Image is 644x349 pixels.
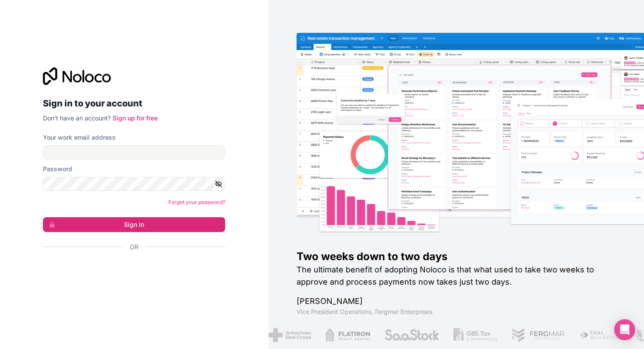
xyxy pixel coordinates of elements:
a: Forgot your password? [168,199,225,205]
img: /assets/fiera-fwj2N5v4.png [579,328,620,342]
h2: The ultimate benefit of adopting Noloco is that what used to take two weeks to approve and proces... [297,264,616,288]
iframe: Sign in with Google Button [39,261,223,280]
img: /assets/flatiron-C8eUkumj.png [325,328,371,342]
button: Sign in [43,217,225,232]
input: Password [43,177,225,191]
a: Sign up for free [113,114,158,122]
label: Your work email address [43,133,116,142]
img: /assets/fergmar-CudnrXN5.png [512,328,565,342]
h1: Vice President Operations , Fergmar Enterprises [297,307,616,316]
h1: Two weeks down to two days [297,250,616,264]
h1: [PERSON_NAME] [297,295,616,307]
span: Or [130,243,138,251]
h2: Sign in to your account [43,95,225,111]
img: /assets/saastock-C6Zbiodz.png [384,328,439,342]
label: Password [43,165,72,173]
img: /assets/gbstax-C-GtDUiK.png [453,328,498,342]
div: Open Intercom Messenger [614,319,635,340]
img: /assets/american-red-cross-BAupjrZR.png [269,328,311,342]
input: Email address [43,145,225,159]
span: Don't have an account? [43,114,111,122]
